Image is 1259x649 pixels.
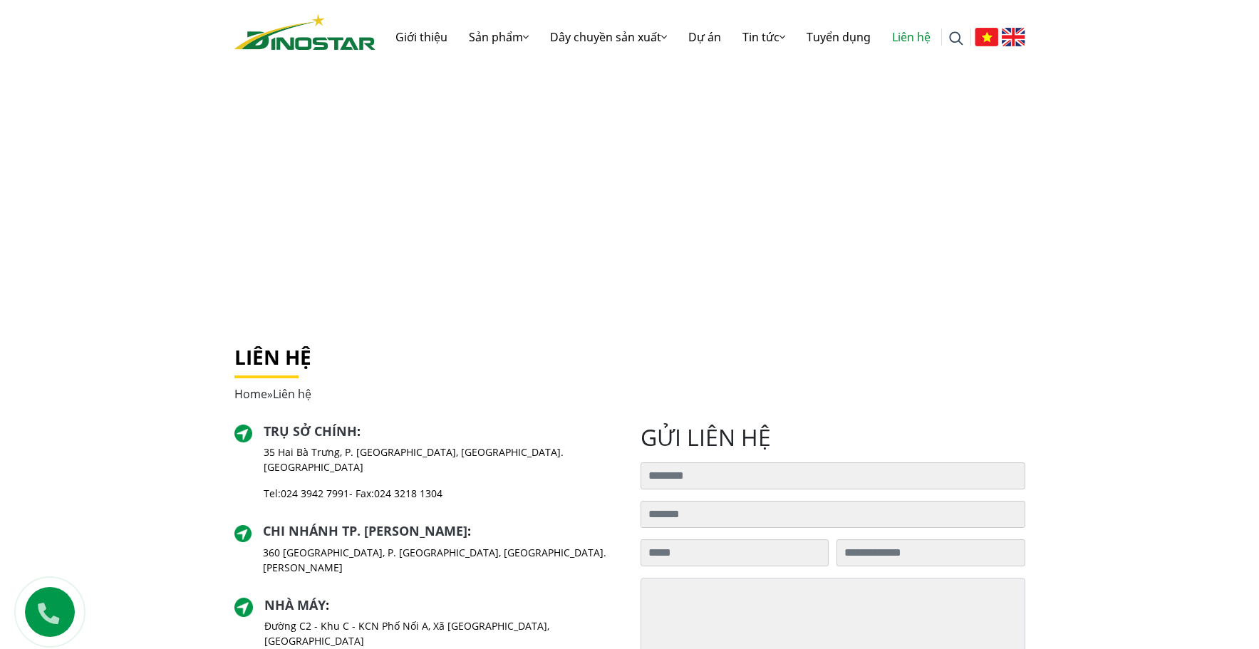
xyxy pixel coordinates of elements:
[678,14,732,60] a: Dự án
[263,545,619,575] p: 360 [GEOGRAPHIC_DATA], P. [GEOGRAPHIC_DATA], [GEOGRAPHIC_DATA]. [PERSON_NAME]
[1002,28,1025,46] img: English
[263,524,619,539] h2: :
[949,31,963,46] img: search
[374,487,442,500] a: 024 3218 1304
[234,346,1025,370] h1: Liên hệ
[264,618,618,648] p: Đường C2 - Khu C - KCN Phố Nối A, Xã [GEOGRAPHIC_DATA], [GEOGRAPHIC_DATA]
[234,14,375,50] img: logo
[641,424,1025,451] h2: gửi liên hệ
[975,28,998,46] img: Tiếng Việt
[796,14,881,60] a: Tuyển dụng
[732,14,796,60] a: Tin tức
[385,14,458,60] a: Giới thiệu
[264,424,618,440] h2: :
[264,596,326,613] a: Nhà máy
[264,486,618,501] p: Tel: - Fax:
[264,445,618,474] p: 35 Hai Bà Trưng, P. [GEOGRAPHIC_DATA], [GEOGRAPHIC_DATA]. [GEOGRAPHIC_DATA]
[234,386,311,402] span: »
[234,386,267,402] a: Home
[234,598,254,617] img: directer
[273,386,311,402] span: Liên hệ
[539,14,678,60] a: Dây chuyền sản xuất
[264,598,618,613] h2: :
[281,487,349,500] a: 024 3942 7991
[458,14,539,60] a: Sản phẩm
[264,422,357,440] a: Trụ sở chính
[881,14,941,60] a: Liên hệ
[234,525,252,542] img: directer
[234,425,253,443] img: directer
[263,522,467,539] a: Chi nhánh TP. [PERSON_NAME]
